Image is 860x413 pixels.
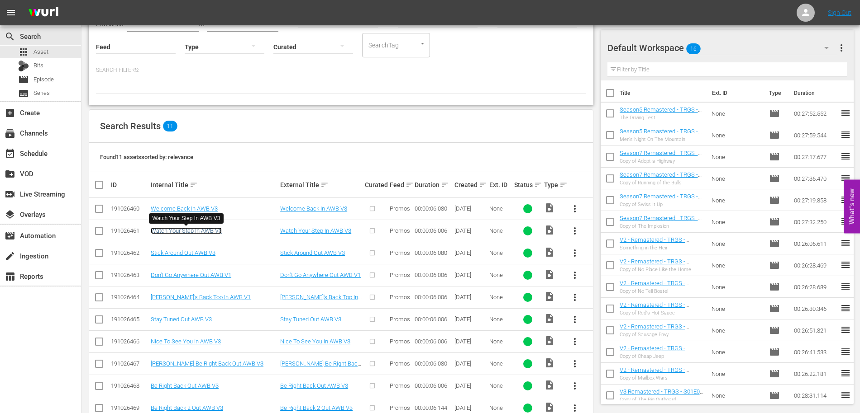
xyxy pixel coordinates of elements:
td: 00:27:32.250 [790,211,840,233]
span: Found 11 assets sorted by: relevance [100,154,193,160]
td: 00:26:28.469 [790,254,840,276]
div: External Title [280,179,362,190]
button: more_vert [564,220,586,242]
div: Copy of The Big Outboard [620,397,705,403]
div: 191026463 [111,272,148,278]
td: 00:28:31.114 [790,385,840,406]
span: more_vert [569,380,580,391]
div: Type [544,179,561,190]
a: Season7 Remastered - TRGS - S07E02 - Swiss It Up [620,193,702,206]
span: reorder [840,216,851,227]
span: Episode [769,282,780,292]
p: Search Filters: [96,66,586,74]
span: sort [406,181,414,189]
span: 16 [686,39,701,58]
a: V2 - Remastered - TRGS - S10E01 - Sausage Envy [620,323,689,337]
div: [DATE] [454,338,487,345]
span: Promos [390,294,410,300]
a: Stay Tuned Out AWB V3 [280,316,341,323]
span: sort [320,181,329,189]
a: Be Right Back 2 Out AWB V3 [280,404,353,411]
a: Be Right Back 2 Out AWB V3 [151,404,223,411]
button: more_vert [564,353,586,375]
td: None [708,211,765,233]
div: Copy of Sausage Envy [620,332,705,338]
span: Video [544,313,555,324]
td: None [708,276,765,298]
div: [DATE] [454,205,487,212]
div: 00:00:06.006 [415,382,452,389]
span: Video [544,202,555,213]
span: reorder [840,346,851,357]
button: more_vert [564,198,586,220]
div: None [489,205,511,212]
a: Stay Tuned Out AWB V3 [151,316,212,323]
div: Internal Title [151,179,277,190]
button: more_vert [564,309,586,330]
div: Status [514,179,541,190]
span: Series [33,89,50,98]
button: more_vert [836,37,847,59]
span: reorder [840,238,851,249]
a: V2 - Remastered - TRGS - S14E01 - Red's Hot Sauce [620,301,689,315]
div: 191026461 [111,227,148,234]
span: Search Results [100,121,161,131]
span: Video [544,247,555,258]
span: Promos [390,227,410,234]
a: Watch Your Step In AWB V3 [280,227,351,234]
span: Episode [18,74,29,85]
span: Reports [5,271,15,282]
div: 00:00:06.006 [415,316,452,323]
div: 191026466 [111,338,148,345]
span: more_vert [569,314,580,325]
div: 00:00:06.006 [415,338,452,345]
a: Season7 Remastered - TRGS - S07E03 - The Implosion [620,215,702,228]
a: [PERSON_NAME]'s Back Too In AWB V1 [151,294,251,300]
div: None [489,404,511,411]
a: Stick Around Out AWB V3 [151,249,215,256]
div: Watch Your Step In AWB V3 [153,215,220,222]
div: [DATE] [454,294,487,300]
span: Promos [390,382,410,389]
button: Open [418,39,427,48]
td: 00:26:28.689 [790,276,840,298]
button: more_vert [564,264,586,286]
span: reorder [840,390,851,400]
span: Episode [769,130,780,141]
span: Episode [769,303,780,314]
a: V2 - Remastered - TRGS - S15E04 - No Tell Boatel [620,280,689,293]
a: Nice To See You In AWB V3 [280,338,350,345]
span: Series [18,88,29,99]
div: 00:00:06.006 [415,272,452,278]
span: more_vert [569,292,580,303]
div: [DATE] [454,272,487,278]
a: V3 Remastered - TRGS - S01E01 - The Big Outboard [620,388,703,402]
span: reorder [840,324,851,335]
span: more_vert [836,42,847,53]
span: Episode [769,216,780,227]
td: 00:26:41.533 [790,341,840,363]
span: Promos [390,249,410,256]
div: 191026462 [111,249,148,256]
span: Overlays [5,209,15,220]
a: [PERSON_NAME]'s Back Too In AWB V1 [280,294,362,307]
span: Promos [390,360,410,367]
span: sort [534,181,542,189]
button: more_vert [564,331,586,352]
div: Curated [365,181,387,188]
span: Create [5,108,15,118]
a: Nice To See You In AWB V3 [151,338,221,345]
span: Episode [769,173,780,184]
span: more_vert [569,358,580,369]
td: None [708,298,765,319]
a: Welcome Back In AWB V3 [151,205,218,212]
div: Copy of Adopt-a-Highway [620,158,705,164]
div: None [489,294,511,300]
div: Copy of Red's Hot Sauce [620,310,705,316]
div: None [489,338,511,345]
span: Episode [769,108,780,119]
td: 00:27:52.552 [790,103,840,124]
th: Type [764,80,788,106]
div: [DATE] [454,316,487,323]
div: Copy of The Implosion [620,223,705,229]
